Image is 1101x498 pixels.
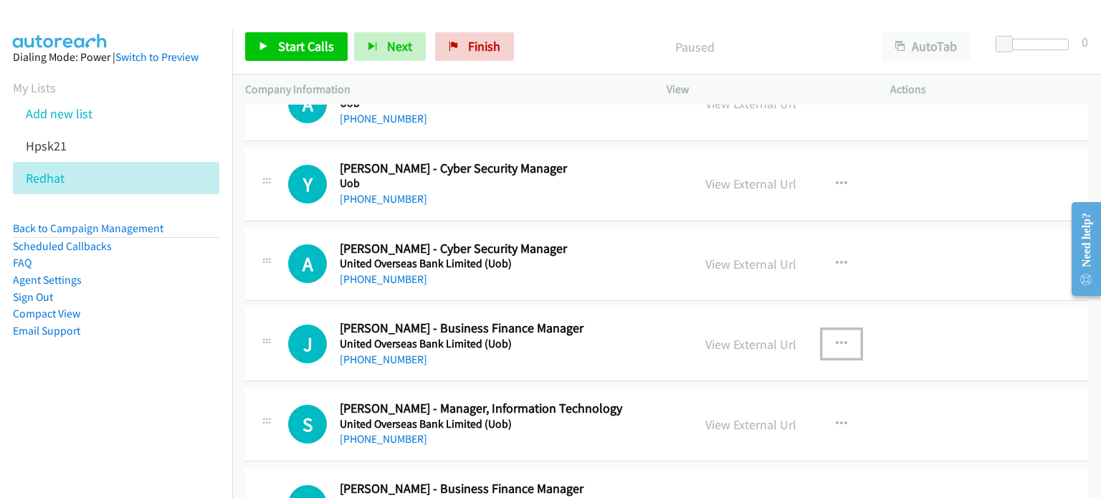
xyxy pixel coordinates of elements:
div: The call is yet to be attempted [288,325,327,363]
a: Compact View [13,307,80,320]
a: View External Url [705,416,796,433]
p: Actions [890,81,1088,98]
a: Add new list [26,105,92,122]
a: View External Url [705,336,796,353]
a: [PHONE_NUMBER] [340,112,427,125]
a: Switch to Preview [115,50,199,64]
a: [PHONE_NUMBER] [340,272,427,286]
h1: Y [288,165,327,203]
h2: [PERSON_NAME] - Cyber Security Manager [340,161,680,177]
a: FAQ [13,256,32,269]
h5: United Overseas Bank Limited (Uob) [340,337,680,351]
a: [PHONE_NUMBER] [340,432,427,446]
button: AutoTab [882,32,971,61]
p: View [667,81,864,98]
a: Finish [435,32,514,61]
a: View External Url [705,176,796,192]
a: [PHONE_NUMBER] [340,353,427,366]
a: Redhat [26,170,65,186]
h2: [PERSON_NAME] - Business Finance Manager [340,320,680,337]
div: The call is yet to be attempted [288,244,327,283]
h2: [PERSON_NAME] - Manager, Information Technology [340,401,680,417]
div: Delay between calls (in seconds) [1003,39,1069,50]
a: Email Support [13,324,80,337]
div: Dialing Mode: Power | [13,49,219,66]
a: Back to Campaign Management [13,221,163,235]
a: [PHONE_NUMBER] [340,192,427,206]
div: 0 [1082,32,1088,52]
p: Paused [533,37,856,57]
span: Finish [468,38,500,54]
a: Start Calls [245,32,348,61]
a: Agent Settings [13,273,82,287]
a: Scheduled Callbacks [13,239,112,253]
h2: [PERSON_NAME] - Cyber Security Manager [340,241,680,257]
h2: [PERSON_NAME] - Business Finance Manager [340,481,680,497]
h1: S [288,405,327,444]
h5: United Overseas Bank Limited (Uob) [340,257,680,271]
div: The call is yet to be attempted [288,405,327,444]
span: Start Calls [278,38,334,54]
a: Hpsk21 [26,138,67,154]
h1: A [288,244,327,283]
h1: J [288,325,327,363]
p: Company Information [245,81,641,98]
a: My Lists [13,80,56,96]
a: Sign Out [13,290,53,304]
h5: United Overseas Bank Limited (Uob) [340,417,680,431]
iframe: Resource Center [1060,192,1101,306]
span: Next [387,38,412,54]
a: View External Url [705,256,796,272]
h5: Uob [340,176,680,191]
button: Next [354,32,426,61]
